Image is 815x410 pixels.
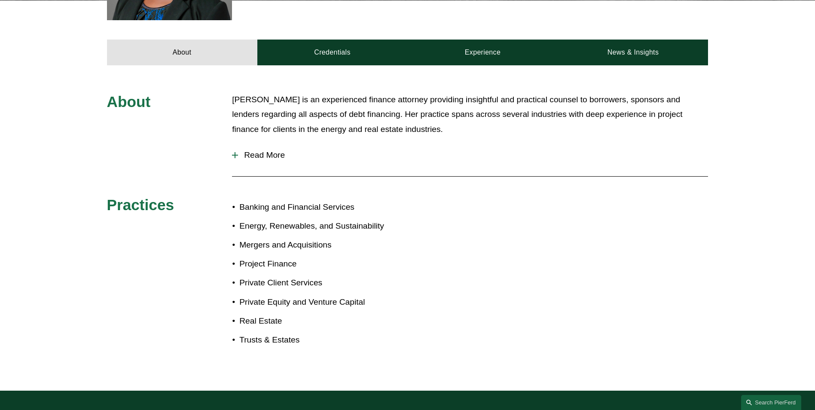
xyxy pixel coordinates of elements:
[107,93,151,110] span: About
[107,196,174,213] span: Practices
[239,219,407,234] p: Energy, Renewables, and Sustainability
[257,40,408,65] a: Credentials
[239,333,407,348] p: Trusts & Estates
[239,275,407,291] p: Private Client Services
[408,40,558,65] a: Experience
[232,92,708,137] p: [PERSON_NAME] is an experienced finance attorney providing insightful and practical counsel to bo...
[741,395,801,410] a: Search this site
[239,295,407,310] p: Private Equity and Venture Capital
[239,257,407,272] p: Project Finance
[107,40,257,65] a: About
[239,238,407,253] p: Mergers and Acquisitions
[558,40,708,65] a: News & Insights
[238,150,708,160] span: Read More
[232,144,708,166] button: Read More
[239,314,407,329] p: Real Estate
[239,200,407,215] p: Banking and Financial Services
